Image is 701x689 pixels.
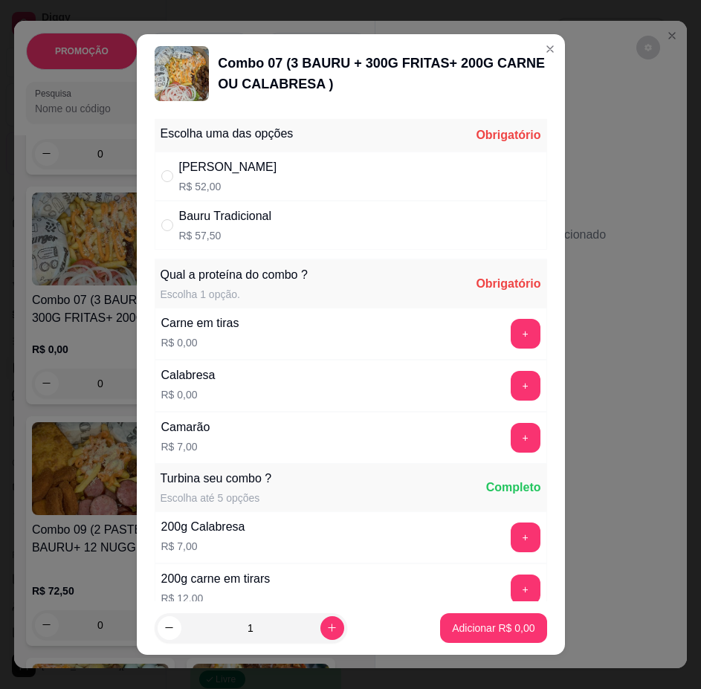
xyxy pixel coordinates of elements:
[476,275,540,293] div: Obrigatório
[476,126,540,144] div: Obrigatório
[161,387,216,402] p: R$ 0,00
[320,616,344,640] button: increase-product-quantity
[440,613,546,643] button: Adicionar R$ 0,00
[452,621,534,635] p: Adicionar R$ 0,00
[511,423,540,453] button: add
[218,53,546,94] div: Combo 07 (3 BAURU + 300G FRITAS+ 200G CARNE OU CALABRESA )
[179,179,277,194] p: R$ 52,00
[161,314,239,332] div: Carne em tiras
[161,266,308,284] div: Qual a proteína do combo ?
[511,371,540,401] button: add
[161,335,239,350] p: R$ 0,00
[161,570,271,588] div: 200g carne em tirars
[179,228,272,243] p: R$ 57,50
[161,366,216,384] div: Calabresa
[161,591,271,606] p: R$ 12,00
[179,207,272,225] div: Bauru Tradicional
[179,158,277,176] div: [PERSON_NAME]
[161,287,308,302] div: Escolha 1 opção.
[158,616,181,640] button: decrease-product-quantity
[161,125,294,143] div: Escolha uma das opções
[161,518,245,536] div: 200g Calabresa
[486,479,541,496] div: Completo
[538,37,562,61] button: Close
[161,418,210,436] div: Camarão
[511,319,540,349] button: add
[161,470,272,488] div: Turbina seu combo ?
[161,539,245,554] p: R$ 7,00
[511,575,540,604] button: add
[511,523,540,552] button: add
[155,46,210,101] img: product-image
[161,491,272,505] div: Escolha até 5 opções
[161,439,210,454] p: R$ 7,00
